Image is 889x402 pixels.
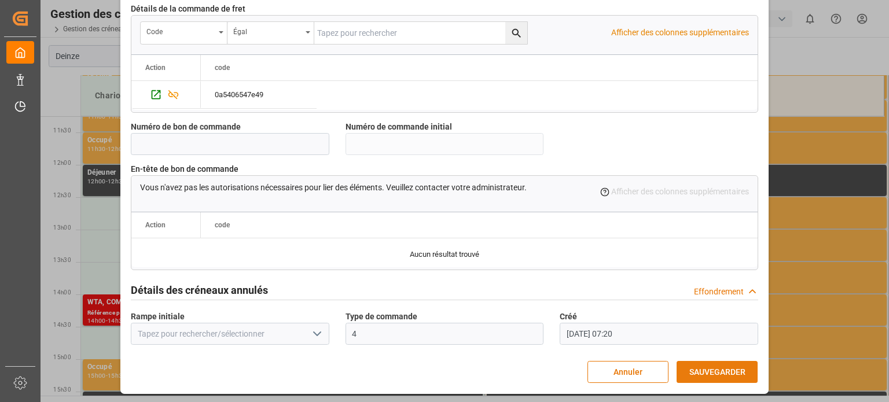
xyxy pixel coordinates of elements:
font: Action [145,64,166,72]
button: bouton de recherche [505,22,527,44]
font: Afficher des colonnes supplémentaires [611,28,749,37]
font: Détails de la commande de fret [131,4,245,13]
button: SAUVEGARDER [677,361,758,383]
div: Appuyez sur ESPACE pour sélectionner cette ligne. [201,81,317,109]
button: ouvrir le menu [307,325,325,343]
font: Numéro de commande initial [346,122,452,131]
input: Tapez pour rechercher/sélectionner [131,323,329,345]
font: Effondrement [694,287,744,296]
input: JJ.MM.AAAA HH:MM [560,323,758,345]
font: Numéro de bon de commande [131,122,241,131]
font: Détails des créneaux annulés [131,284,268,296]
div: Appuyez sur ESPACE pour sélectionner cette ligne. [131,81,201,109]
font: Type de commande [346,312,417,321]
font: Action [145,221,166,229]
font: 0a5406547e49 [215,90,263,99]
font: SAUVEGARDER [689,367,745,377]
input: Tapez pour rechercher [314,22,527,44]
font: code [215,221,230,229]
font: En-tête de bon de commande [131,164,238,174]
font: Annuler [614,367,642,377]
font: Égal [233,28,247,36]
font: code [215,64,230,72]
font: Rampe initiale [131,312,185,321]
font: code [146,28,163,36]
font: Vous n'avez pas les autorisations nécessaires pour lier des éléments. Veuillez contacter votre ad... [140,183,527,192]
button: ouvrir le menu [141,22,227,44]
button: ouvrir le menu [227,22,314,44]
button: Annuler [587,361,668,383]
font: Créé [560,312,577,321]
